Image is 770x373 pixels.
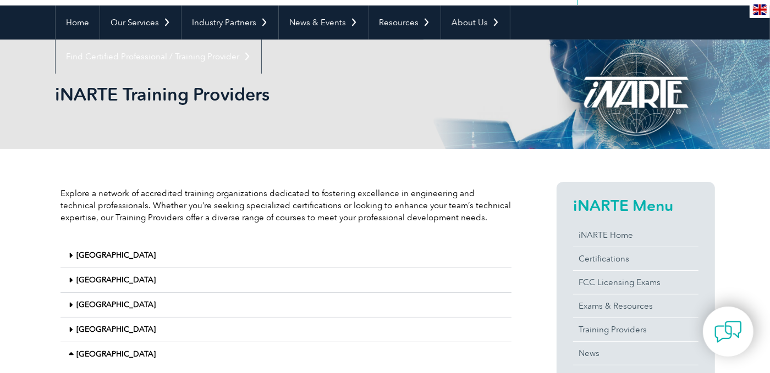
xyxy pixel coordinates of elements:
a: iNARTE Home [573,224,698,247]
a: Home [56,5,100,40]
a: [GEOGRAPHIC_DATA] [76,250,156,260]
h1: iNARTE Training Providers [55,83,477,105]
p: Explore a network of accredited training organizations dedicated to fostering excellence in engin... [61,187,512,224]
h2: iNARTE Menu [573,197,698,214]
div: [GEOGRAPHIC_DATA] [61,293,512,318]
div: [GEOGRAPHIC_DATA] [61,243,512,268]
a: Resources [369,5,441,40]
a: Industry Partners [182,5,278,40]
img: contact-chat.png [714,318,742,346]
a: Find Certified Professional / Training Provider [56,40,261,74]
a: [GEOGRAPHIC_DATA] [76,325,156,334]
a: About Us [441,5,510,40]
a: [GEOGRAPHIC_DATA] [76,300,156,309]
a: Our Services [100,5,181,40]
a: News [573,342,698,365]
img: en [753,4,767,15]
div: [GEOGRAPHIC_DATA] [61,318,512,342]
a: [GEOGRAPHIC_DATA] [76,275,156,285]
div: [GEOGRAPHIC_DATA] [61,268,512,293]
div: [GEOGRAPHIC_DATA] [61,342,512,366]
a: Certifications [573,247,698,270]
a: Exams & Resources [573,294,698,318]
a: Training Providers [573,318,698,341]
a: News & Events [279,5,368,40]
a: [GEOGRAPHIC_DATA] [76,349,156,359]
a: FCC Licensing Exams [573,271,698,294]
